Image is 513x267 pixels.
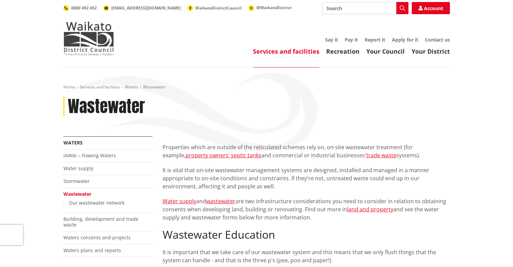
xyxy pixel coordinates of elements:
span: [EMAIL_ADDRESS][DOMAIN_NAME] [111,5,181,11]
a: Say it [325,36,338,43]
a: Pay it [345,36,358,43]
a: Home [63,84,75,90]
img: Waikato District Council - Te Kaunihera aa Takiwaa o Waikato [63,22,114,55]
a: Wastewater [63,191,91,197]
a: Services and facilities [253,47,319,55]
a: Our wastewater network [69,199,124,206]
span: Wastewater [143,84,166,90]
a: Waters [125,84,138,90]
a: Waters consents and projects [63,234,131,241]
a: Contact us [425,36,450,43]
p: It is vital that on-site wastewater management systems are designed, installed and managed in a m... [163,166,450,190]
a: Waters [63,139,83,146]
p: and are two infrastructure considerations you need to consider in relation to obtaining consents ... [163,197,450,221]
a: 0800 492 452 [63,5,97,11]
h2: Wastewater Education [163,228,450,241]
a: Waters plans and reports [63,247,121,253]
nav: breadcrumb [63,84,450,90]
a: Report it [365,36,385,43]
a: Services and facilities [80,84,120,90]
a: Recreation [326,47,360,55]
a: Your Council [366,47,405,55]
a: Building, development and trade waste [63,216,138,228]
a: [EMAIL_ADDRESS][DOMAIN_NAME] [104,5,181,11]
input: Search input [322,2,408,14]
a: WaikatoDistrictCouncil [188,5,242,11]
a: Your District [411,47,450,55]
a: property owners' septic tanks [186,152,261,159]
h1: Wastewater [68,97,145,116]
a: IAWAI – Flowing Waters [63,152,116,159]
a: Water supply [163,197,196,205]
a: trade waste [366,152,396,159]
a: Apply for it [392,36,418,43]
span: 0800 492 452 [71,5,97,11]
span: WaikatoDistrictCouncil [195,5,242,11]
a: wastewater [206,197,235,205]
a: land and property [347,206,393,213]
a: Water supply [63,165,93,171]
span: @WaikatoDistrict [256,5,291,10]
a: Account [412,2,450,14]
a: Stormwater [63,178,90,184]
p: It is important that we take care of our wastewater system and this means that we only flush thin... [163,248,450,264]
p: Properties which are outside of the reticulated schemes rely on, on-site wastewater treatment (fo... [163,143,450,159]
a: @WaikatoDistrict [249,5,291,10]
